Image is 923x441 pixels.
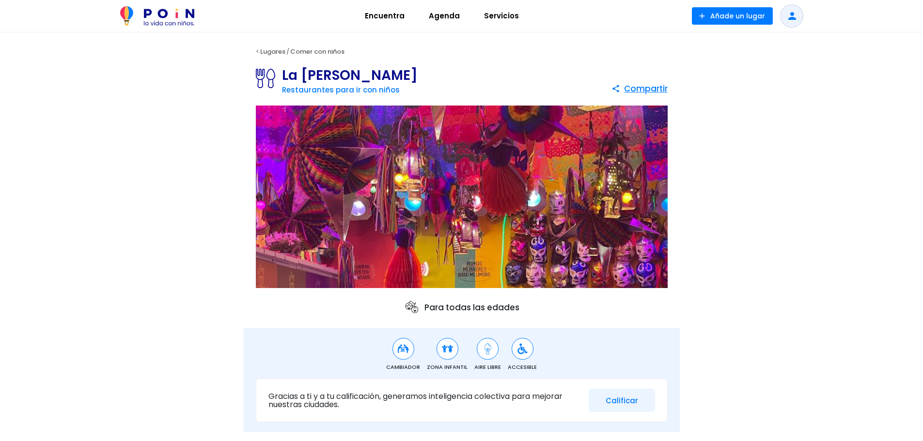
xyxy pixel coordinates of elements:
[427,363,468,371] span: Zona Infantil
[397,343,409,355] img: Cambiador
[290,47,344,56] a: Comer con niños
[472,4,531,28] a: Servicios
[417,4,472,28] a: Agenda
[256,69,282,88] img: Restaurantes para ir con niños
[424,8,464,24] span: Agenda
[353,4,417,28] a: Encuentra
[692,7,773,25] button: Añade un lugar
[482,343,494,355] img: Aire Libre
[589,389,655,412] button: Calificar
[404,300,519,315] p: Para todas las edades
[441,343,454,355] img: Zona Infantil
[360,8,409,24] span: Encuentra
[480,8,523,24] span: Servicios
[256,106,668,289] img: La Tia Juana Benidorm
[611,80,668,97] button: Compartir
[120,6,194,26] img: POiN
[508,363,537,371] span: Accesible
[386,363,420,371] span: Cambiador
[260,47,285,56] a: Lugares
[244,45,680,59] div: < /
[404,300,420,315] img: ages icon
[474,363,501,371] span: Aire Libre
[516,343,529,355] img: Accesible
[282,85,400,95] a: Restaurantes para ir con niños
[268,392,581,409] p: Gracias a ti y a tu calificación, generamos inteligencia colectiva para mejorar nuestras ciudades.
[282,69,418,82] h1: La [PERSON_NAME]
